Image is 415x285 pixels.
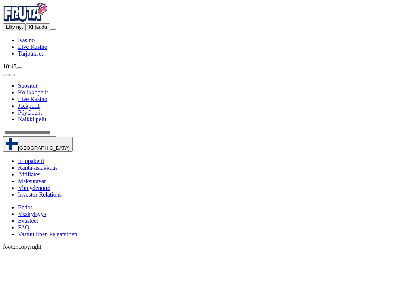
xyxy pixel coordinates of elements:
a: Live Kasino [18,44,47,50]
a: Yksityisyys [18,211,46,217]
button: prev slide [3,74,9,76]
nav: Lobby [3,70,412,123]
button: Kirjaudu [26,23,50,31]
button: [GEOGRAPHIC_DATA]chevron-down icon [3,137,73,152]
a: Suositut [18,82,37,89]
span: [GEOGRAPHIC_DATA] [18,145,70,151]
nav: Secondary [3,158,412,238]
input: Search [3,129,56,137]
a: Infopaketti [18,158,44,164]
nav: Primary [3,3,412,57]
span: Liity nyt [6,24,23,30]
a: Yhteydenotto [18,185,50,191]
button: live-chat [16,67,22,69]
span: Kirjaudu [29,24,47,30]
a: Vastuullinen Pelaaminen [18,231,77,237]
p: footer.copyright [3,244,412,250]
a: Maksutavat [18,178,46,184]
span: Kaikki pelit [18,116,46,122]
span: Pöytäpelit [18,109,42,116]
img: Fruta [3,3,48,22]
a: Kasino [18,37,35,43]
header: Lobby [3,70,412,137]
a: Evästeet [18,217,38,224]
a: Kolikkopelit [18,89,48,95]
a: Kanta-asiakkuus [18,165,58,171]
a: FAQ [18,224,29,231]
a: Affiliates [18,171,40,178]
img: Finland flag [6,138,18,150]
nav: Main menu [3,37,412,57]
a: Tarjoukset [18,50,43,57]
a: Ehdot [18,204,32,210]
button: menu [50,28,56,30]
a: Live Kasino [18,96,47,102]
a: Fruta [3,16,48,23]
button: next slide [9,74,15,76]
span: 18:47 [3,63,16,69]
a: Investor Relations [18,191,62,198]
button: Liity nyt [3,23,26,31]
span: Jackpotit [18,103,40,109]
